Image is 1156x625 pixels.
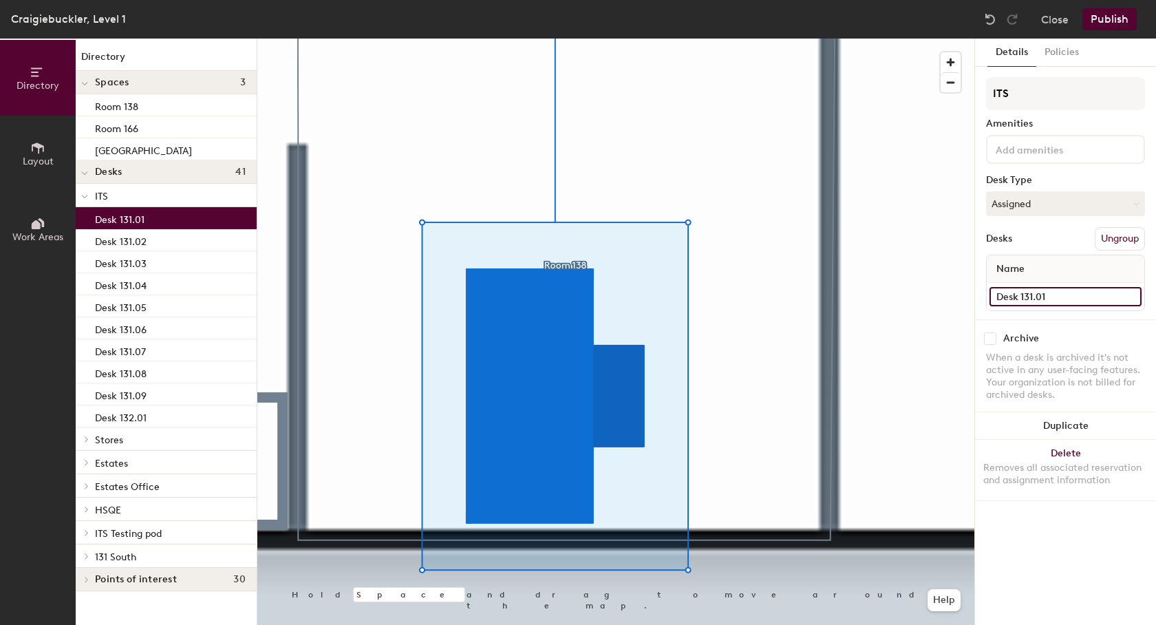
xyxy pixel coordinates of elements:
[17,80,59,92] span: Directory
[95,481,160,493] span: Estates Office
[95,141,192,157] p: [GEOGRAPHIC_DATA]
[975,412,1156,440] button: Duplicate
[95,458,128,469] span: Estates
[95,167,122,178] span: Desks
[240,77,246,88] span: 3
[95,551,136,563] span: 131 South
[233,574,246,585] span: 30
[986,352,1145,401] div: When a desk is archived it's not active in any user-facing features. Your organization is not bil...
[1036,39,1087,67] button: Policies
[95,210,144,226] p: Desk 131.01
[95,119,138,135] p: Room 166
[975,440,1156,500] button: DeleteRemoves all associated reservation and assignment information
[986,233,1012,244] div: Desks
[95,320,147,336] p: Desk 131.06
[1095,227,1145,251] button: Ungroup
[95,97,138,113] p: Room 138
[983,12,997,26] img: Undo
[11,10,126,28] div: Craigiebuckler, Level 1
[95,408,147,424] p: Desk 132.01
[1041,8,1069,30] button: Close
[95,191,108,202] span: ITS
[95,364,147,380] p: Desk 131.08
[95,528,162,540] span: ITS Testing pod
[23,156,54,167] span: Layout
[986,175,1145,186] div: Desk Type
[989,257,1031,282] span: Name
[95,77,129,88] span: Spaces
[986,118,1145,129] div: Amenities
[95,505,121,516] span: HSQE
[95,298,147,314] p: Desk 131.05
[928,589,961,611] button: Help
[12,231,63,243] span: Work Areas
[993,140,1117,157] input: Add amenities
[95,232,147,248] p: Desk 131.02
[95,276,147,292] p: Desk 131.04
[986,191,1145,216] button: Assigned
[987,39,1036,67] button: Details
[95,342,146,358] p: Desk 131.07
[1003,333,1039,344] div: Archive
[235,167,246,178] span: 41
[95,386,147,402] p: Desk 131.09
[95,434,123,446] span: Stores
[1005,12,1019,26] img: Redo
[989,287,1142,306] input: Unnamed desk
[76,50,257,71] h1: Directory
[95,254,147,270] p: Desk 131.03
[1082,8,1137,30] button: Publish
[95,574,177,585] span: Points of interest
[983,462,1148,487] div: Removes all associated reservation and assignment information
